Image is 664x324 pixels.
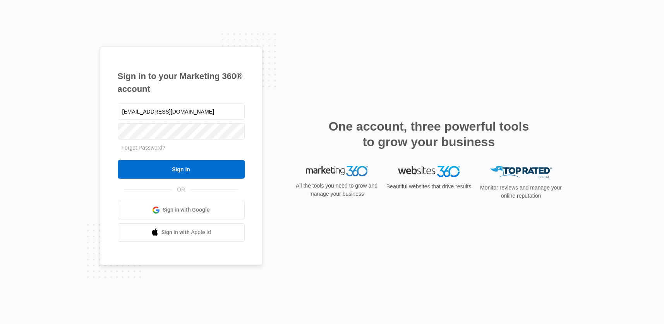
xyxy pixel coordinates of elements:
[172,186,190,194] span: OR
[161,228,211,236] span: Sign in with Apple Id
[118,103,245,120] input: Email
[118,201,245,219] a: Sign in with Google
[118,160,245,179] input: Sign In
[163,206,210,214] span: Sign in with Google
[118,223,245,242] a: Sign in with Apple Id
[386,183,472,191] p: Beautiful websites that drive results
[122,145,166,151] a: Forgot Password?
[118,70,245,95] h1: Sign in to your Marketing 360® account
[293,182,380,198] p: All the tools you need to grow and manage your business
[478,184,564,200] p: Monitor reviews and manage your online reputation
[306,166,368,177] img: Marketing 360
[326,119,532,150] h2: One account, three powerful tools to grow your business
[490,166,552,179] img: Top Rated Local
[398,166,460,177] img: Websites 360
